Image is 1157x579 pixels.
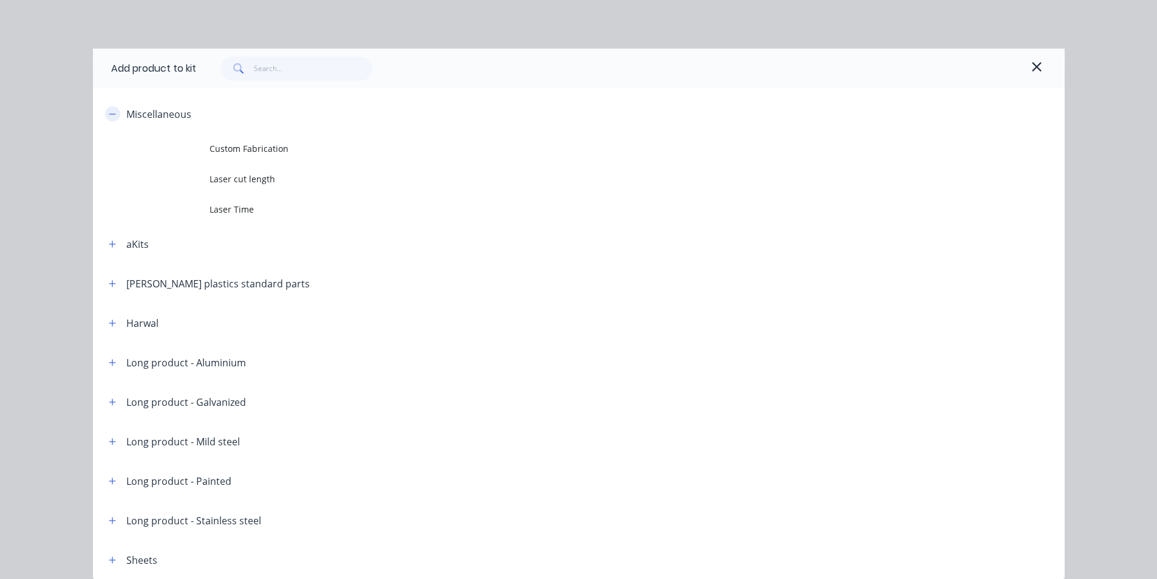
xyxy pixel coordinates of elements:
[126,553,157,567] div: Sheets
[126,316,159,331] div: Harwal
[126,355,246,370] div: Long product - Aluminium
[126,107,191,122] div: Miscellaneous
[126,276,310,291] div: [PERSON_NAME] plastics standard parts
[254,57,372,81] input: Search...
[210,142,893,155] span: Custom Fabrication
[126,513,261,528] div: Long product - Stainless steel
[111,61,196,76] div: Add product to kit
[126,474,231,488] div: Long product - Painted
[126,237,149,252] div: aKits
[126,434,240,449] div: Long product - Mild steel
[210,173,893,185] span: Laser cut length
[210,203,893,216] span: Laser Time
[126,395,246,409] div: Long product - Galvanized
